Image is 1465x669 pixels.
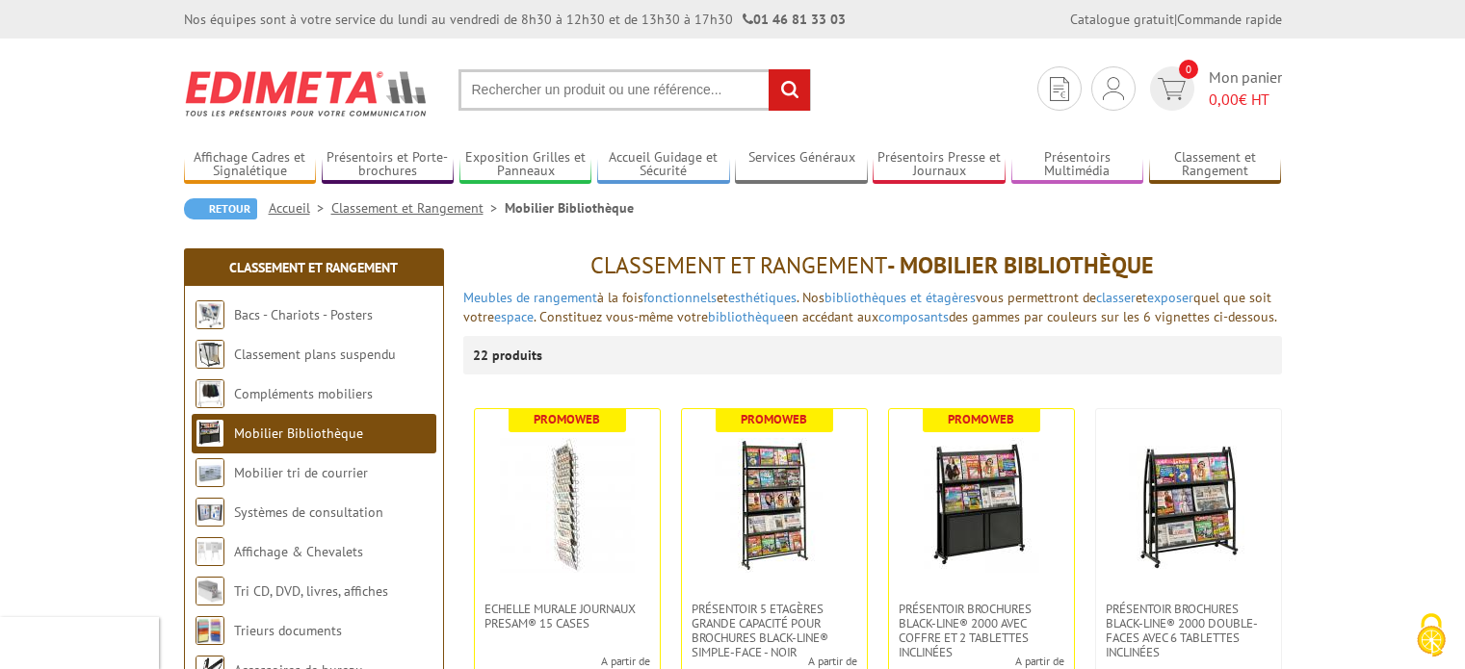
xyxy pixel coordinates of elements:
a: Exposition Grilles et Panneaux [459,149,592,181]
span: A partir de [889,654,1064,669]
a: Classement et Rangement [229,259,398,276]
span: Présentoir 5 Etagères grande capacité pour brochures Black-Line® simple-face - Noir [692,602,857,659]
a: Présentoir 5 Etagères grande capacité pour brochures Black-Line® simple-face - Noir [682,602,867,659]
img: Trieurs documents [196,616,224,645]
strong: 01 46 81 33 03 [743,11,846,28]
a: Services Généraux [735,149,868,181]
img: Echelle murale journaux Presam® 15 cases [500,438,635,573]
b: Promoweb [534,411,600,427]
input: Rechercher un produit ou une référence... [458,69,811,111]
b: Promoweb [948,411,1014,427]
a: Commande rapide [1177,11,1282,28]
div: Nos équipes sont à votre service du lundi au vendredi de 8h30 à 12h30 et de 13h30 à 17h30 [184,10,846,29]
a: Accueil [269,199,331,217]
li: Mobilier Bibliothèque [505,198,634,218]
p: 22 produits [473,336,545,374]
img: Présentoir brochures Black-Line® 2000 avec coffre et 2 tablettes inclinées [924,438,1039,573]
a: fonctionnels [643,289,717,306]
img: Edimeta [184,58,430,129]
a: composants [878,308,949,325]
img: Présentoir 5 Etagères grande capacité pour brochures Black-Line® simple-face - Noir [707,438,842,573]
a: Echelle murale journaux Presam® 15 cases [475,602,660,630]
a: Systèmes de consultation [234,503,383,521]
a: Accueil Guidage et Sécurité [597,149,730,181]
div: | [1070,10,1282,29]
a: Mobilier Bibliothèque [234,425,363,442]
a: Bacs - Chariots - Posters [234,306,373,323]
a: classer [1096,289,1136,306]
span: A partir de [475,654,650,669]
span: à la fois et . Nos [597,289,824,306]
a: Classement et Rangement [331,199,505,217]
img: Classement plans suspendu [196,340,224,369]
img: devis rapide [1050,77,1069,101]
img: devis rapide [1103,77,1124,100]
img: Cookies (fenêtre modale) [1407,611,1455,659]
img: Mobilier Bibliothèque [196,419,224,448]
span: Echelle murale journaux Presam® 15 cases [484,602,650,630]
a: Présentoirs Multimédia [1011,149,1144,181]
a: Compléments mobiliers [234,385,373,402]
a: Présentoir brochures Black-Line® 2000 avec coffre et 2 tablettes inclinées [889,602,1074,659]
a: Catalogue gratuit [1070,11,1174,28]
a: devis rapide 0 Mon panier 0,00€ HT [1145,66,1282,111]
a: Retour [184,198,257,219]
a: Présentoirs Presse et Journaux [873,149,1006,181]
a: Meubles de rangement [463,289,597,306]
span: vous permettront de et quel que soit votre . Constituez vous-même votre [463,289,1271,325]
img: Mobilier tri de courrier [196,458,224,487]
span: en accédant aux des gammes par couleurs sur les 6 vignettes ci-dessous. [784,308,1277,325]
img: Compléments mobiliers [196,379,224,408]
a: esthétiques [728,289,797,306]
span: Classement et Rangement [590,250,887,280]
input: rechercher [769,69,810,111]
img: Systèmes de consultation [196,498,224,527]
button: Cookies (fenêtre modale) [1398,604,1465,669]
b: Promoweb [741,411,807,427]
img: Bacs - Chariots - Posters [196,300,224,329]
a: Présentoir brochures Black-Line® 2000 double-faces avec 6 tablettes inclinées [1096,602,1281,659]
img: Présentoir brochures Black-Line® 2000 double-faces avec 6 tablettes inclinées [1121,438,1256,573]
img: Affichage & Chevalets [196,537,224,566]
a: Présentoirs et Porte-brochures [322,149,455,181]
a: exposer [1147,289,1193,306]
a: Trieurs documents [234,622,342,639]
a: Affichage & Chevalets [234,543,363,560]
img: devis rapide [1158,78,1186,100]
a: Mobilier tri de courrier [234,464,368,481]
span: € HT [1209,89,1282,111]
a: espace [494,308,534,325]
a: bibliothèques et étagères [824,289,976,306]
span: Mon panier [1209,66,1282,111]
span: 0,00 [1209,90,1239,109]
span: 0 [1179,60,1198,79]
a: Classement plans suspendu [234,346,396,363]
a: Tri CD, DVD, livres, affiches [234,582,388,600]
span: Présentoir brochures Black-Line® 2000 avec coffre et 2 tablettes inclinées [899,602,1064,659]
a: Classement et Rangement [1149,149,1282,181]
a: Affichage Cadres et Signalétique [184,149,317,181]
span: Présentoir brochures Black-Line® 2000 double-faces avec 6 tablettes inclinées [1106,602,1271,659]
span: A partir de [682,654,857,669]
a: bibliothèque [708,308,784,325]
h1: - Mobilier Bibliothèque [463,253,1282,278]
img: Tri CD, DVD, livres, affiches [196,577,224,605]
